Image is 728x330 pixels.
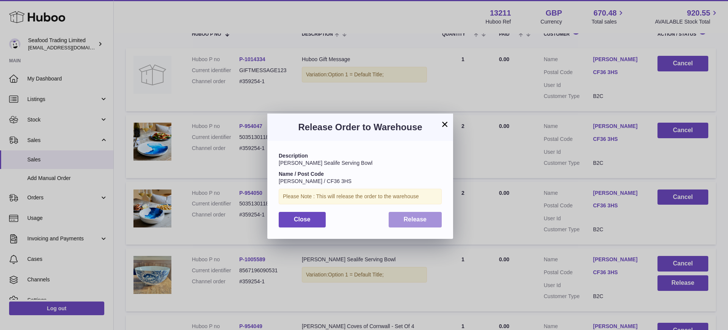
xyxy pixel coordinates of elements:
span: [PERSON_NAME] / CF36 3HS [279,178,351,184]
strong: Name / Post Code [279,171,324,177]
button: × [440,120,449,129]
button: Release [389,212,442,227]
span: [PERSON_NAME] Sealife Serving Bowl [279,160,372,166]
span: Release [404,216,427,223]
div: Please Note : This will release the order to the warehouse [279,189,442,204]
h3: Release Order to Warehouse [279,121,442,133]
span: Close [294,216,311,223]
button: Close [279,212,326,227]
strong: Description [279,153,308,159]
